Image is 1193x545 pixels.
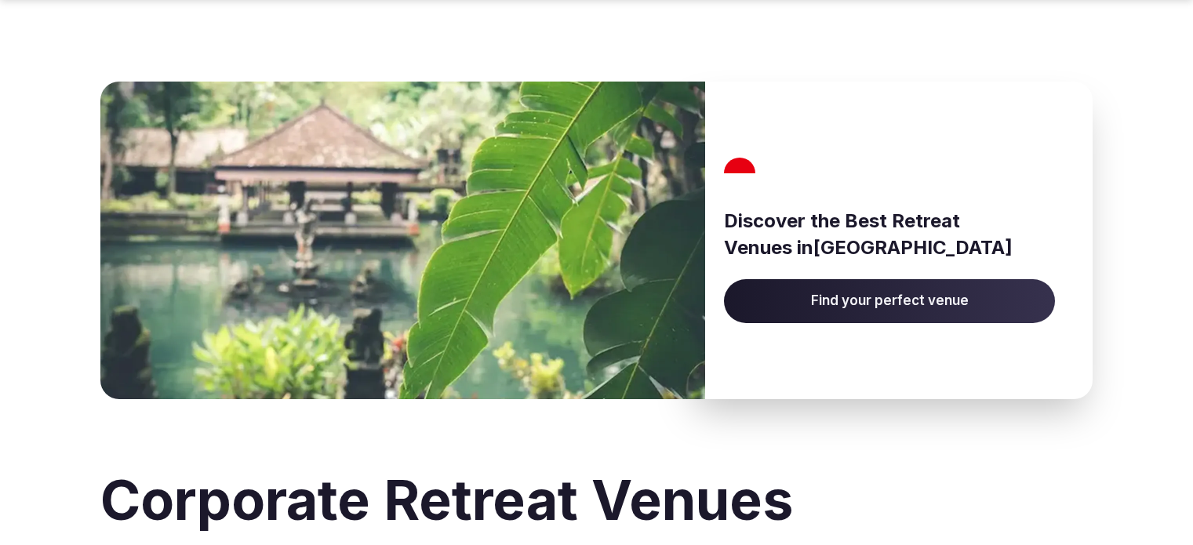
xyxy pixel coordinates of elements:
img: Banner image for Indonesia representative of the country [100,82,705,399]
h3: Discover the Best Retreat Venues in [GEOGRAPHIC_DATA] [724,208,1055,260]
img: Indonesia's flag [719,158,762,189]
a: Find your perfect venue [724,279,1055,323]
